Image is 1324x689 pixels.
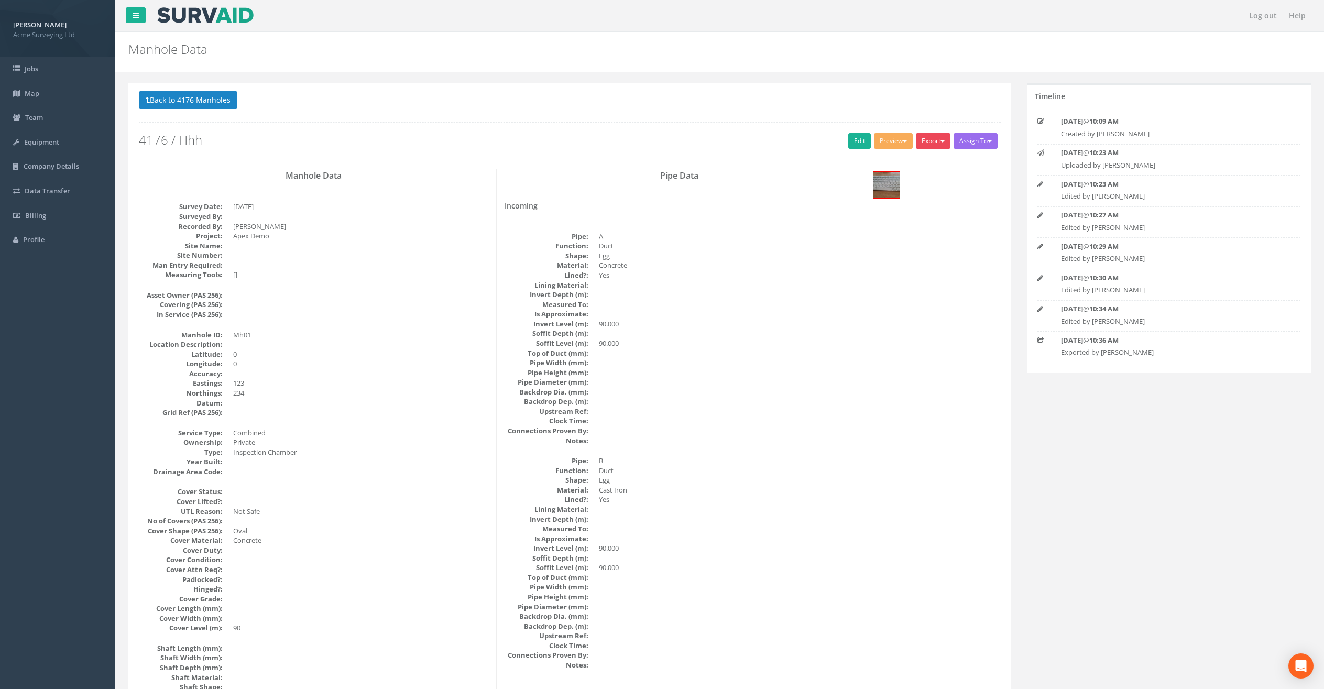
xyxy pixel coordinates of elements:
dt: Top of Duct (mm): [505,573,588,583]
dt: Cover Width (mm): [139,614,223,624]
p: @ [1061,335,1277,345]
h5: Timeline [1035,92,1065,100]
dt: Accuracy: [139,369,223,379]
img: 18fcffdb-7f81-2762-ef8d-43301822e8a7_ead29854-c7f7-2974-c994-240f57090077_thumb.jpg [873,172,900,198]
span: Data Transfer [25,186,70,195]
dd: Concrete [233,535,488,545]
p: @ [1061,242,1277,251]
dt: Connections Proven By: [505,426,588,436]
dd: 0 [233,349,488,359]
strong: [PERSON_NAME] [13,20,67,29]
button: Back to 4176 Manholes [139,91,237,109]
dt: Cover Lifted?: [139,497,223,507]
dt: Backdrop Dia. (mm): [505,611,588,621]
dt: Material: [505,485,588,495]
dt: Invert Level (m): [505,543,588,553]
dt: Service Type: [139,428,223,438]
dt: Upstream Ref: [505,407,588,417]
dt: Pipe: [505,456,588,466]
dd: Egg [599,475,854,485]
span: Equipment [24,137,59,147]
dd: Egg [599,251,854,261]
dt: Invert Level (m): [505,319,588,329]
dt: Shaft Length (mm): [139,643,223,653]
dt: Backdrop Dia. (mm): [505,387,588,397]
p: @ [1061,148,1277,158]
dd: Not Safe [233,507,488,517]
strong: [DATE] [1061,148,1083,157]
dd: Apex Demo [233,231,488,241]
strong: 10:30 AM [1089,273,1119,282]
dt: No of Covers (PAS 256): [139,516,223,526]
dt: Longitude: [139,359,223,369]
dt: Notes: [505,660,588,670]
strong: 10:23 AM [1089,179,1119,189]
dt: Eastings: [139,378,223,388]
dt: Measuring Tools: [139,270,223,280]
dt: Soffit Depth (m): [505,329,588,338]
span: Acme Surveying Ltd [13,30,102,40]
dt: Shaft Width (mm): [139,653,223,663]
dt: Northings: [139,388,223,398]
strong: 10:29 AM [1089,242,1119,251]
dd: B [599,456,854,466]
button: Assign To [954,133,998,149]
dt: Lining Material: [505,505,588,515]
dd: 90 [233,623,488,633]
dt: Measured To: [505,524,588,534]
dt: Lined?: [505,270,588,280]
dt: Function: [505,241,588,251]
dd: [DATE] [233,202,488,212]
dd: [] [233,270,488,280]
p: Created by [PERSON_NAME] [1061,129,1277,139]
dt: Clock Time: [505,416,588,426]
button: Export [916,133,950,149]
dt: Surveyed By: [139,212,223,222]
dt: Manhole ID: [139,330,223,340]
dt: Shape: [505,251,588,261]
dt: Cover Status: [139,487,223,497]
dt: Pipe Width (mm): [505,582,588,592]
dd: Oval [233,526,488,536]
span: Company Details [24,161,79,171]
dt: Soffit Depth (m): [505,553,588,563]
dt: Backdrop Dep. (m): [505,397,588,407]
dt: Hinged?: [139,584,223,594]
dd: 90.000 [599,543,854,553]
p: Exported by [PERSON_NAME] [1061,347,1277,357]
dt: Measured To: [505,300,588,310]
strong: [DATE] [1061,335,1083,345]
dd: Mh01 [233,330,488,340]
dt: Connections Proven By: [505,650,588,660]
p: Uploaded by [PERSON_NAME] [1061,160,1277,170]
dt: Man Entry Required: [139,260,223,270]
dt: Is Approximate: [505,309,588,319]
dt: Pipe Height (mm): [505,592,588,602]
span: Jobs [25,64,38,73]
dd: 123 [233,378,488,388]
span: Team [25,113,43,122]
dt: Type: [139,447,223,457]
p: Edited by [PERSON_NAME] [1061,316,1277,326]
dd: [PERSON_NAME] [233,222,488,232]
dt: Grid Ref (PAS 256): [139,408,223,418]
dd: Duct [599,241,854,251]
dt: Asset Owner (PAS 256): [139,290,223,300]
strong: [DATE] [1061,304,1083,313]
dd: 0 [233,359,488,369]
p: Edited by [PERSON_NAME] [1061,285,1277,295]
dt: Shaft Depth (mm): [139,663,223,673]
dd: Inspection Chamber [233,447,488,457]
dd: A [599,232,854,242]
strong: 10:09 AM [1089,116,1119,126]
dt: Lining Material: [505,280,588,290]
dt: Pipe Height (mm): [505,368,588,378]
dt: Function: [505,466,588,476]
dt: Cover Grade: [139,594,223,604]
span: Profile [23,235,45,244]
dt: Ownership: [139,438,223,447]
dt: Cover Condition: [139,555,223,565]
dt: Padlocked?: [139,575,223,585]
dt: Cover Attn Req?: [139,565,223,575]
dt: Cover Duty: [139,545,223,555]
